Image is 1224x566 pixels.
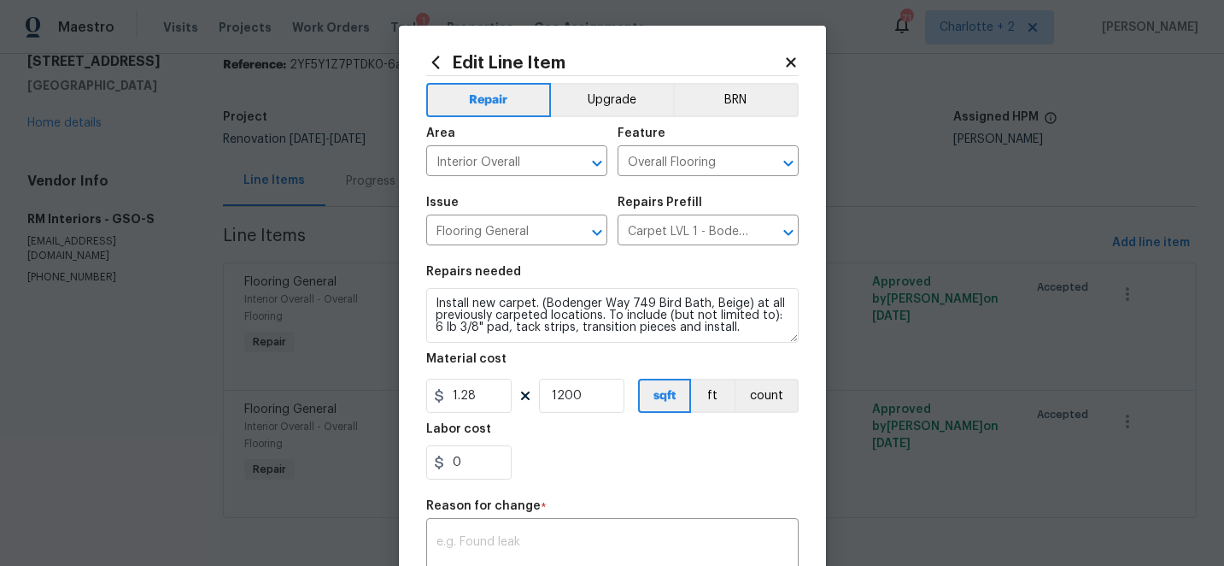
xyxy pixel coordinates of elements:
[618,127,665,139] h5: Feature
[426,83,552,117] button: Repair
[585,221,609,245] button: Open
[426,197,459,209] h5: Issue
[426,288,799,343] textarea: Install new carpet. (Bodenger Way 749 Bird Bath, Beige) at all previously carpeted locations. To ...
[585,151,609,175] button: Open
[776,151,800,175] button: Open
[426,53,783,72] h2: Edit Line Item
[735,379,799,413] button: count
[426,127,455,139] h5: Area
[426,423,491,435] h5: Labor cost
[776,221,800,245] button: Open
[551,83,673,117] button: Upgrade
[426,353,507,365] h5: Material cost
[638,379,691,413] button: sqft
[673,83,799,117] button: BRN
[691,379,735,413] button: ft
[618,197,702,209] h5: Repairs Prefill
[426,500,541,512] h5: Reason for change
[426,266,521,278] h5: Repairs needed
